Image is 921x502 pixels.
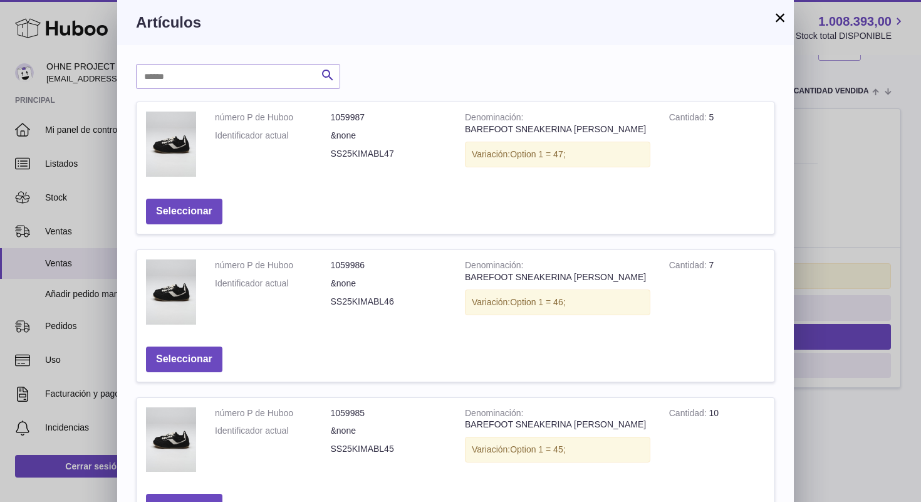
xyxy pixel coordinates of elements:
[146,347,222,372] button: Seleccionar
[660,102,774,189] td: 5
[215,259,331,271] dt: número P de Huboo
[331,278,447,290] dd: &none
[465,271,650,283] div: BAREFOOT SNEAKERINA [PERSON_NAME]
[669,112,709,125] strong: Cantidad
[215,425,331,437] dt: Identificador actual
[215,278,331,290] dt: Identificador actual
[146,112,196,177] img: BAREFOOT SNEAKERINA KIMA BLACK
[331,296,447,308] dd: SS25KIMABL46
[465,419,650,431] div: BAREFOOT SNEAKERINA [PERSON_NAME]
[669,260,709,273] strong: Cantidad
[465,290,650,315] div: Variación:
[465,437,650,463] div: Variación:
[465,408,523,421] strong: Denominación
[510,149,565,159] span: Option 1 = 47;
[465,123,650,135] div: BAREFOOT SNEAKERINA [PERSON_NAME]
[215,407,331,419] dt: número P de Huboo
[331,425,447,437] dd: &none
[465,112,523,125] strong: Denominación
[660,398,774,485] td: 10
[146,199,222,224] button: Seleccionar
[331,259,447,271] dd: 1059986
[669,408,709,421] strong: Cantidad
[510,297,565,307] span: Option 1 = 46;
[215,130,331,142] dt: Identificador actual
[510,444,565,454] span: Option 1 = 45;
[660,250,774,337] td: 7
[146,407,196,473] img: BAREFOOT SNEAKERINA KIMA BLACK
[331,112,447,123] dd: 1059987
[331,148,447,160] dd: SS25KIMABL47
[465,142,650,167] div: Variación:
[136,13,775,33] h3: Artículos
[215,112,331,123] dt: número P de Huboo
[331,130,447,142] dd: &none
[773,10,788,25] button: ×
[331,443,447,455] dd: SS25KIMABL45
[465,260,523,273] strong: Denominación
[146,259,196,325] img: BAREFOOT SNEAKERINA KIMA BLACK
[331,407,447,419] dd: 1059985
